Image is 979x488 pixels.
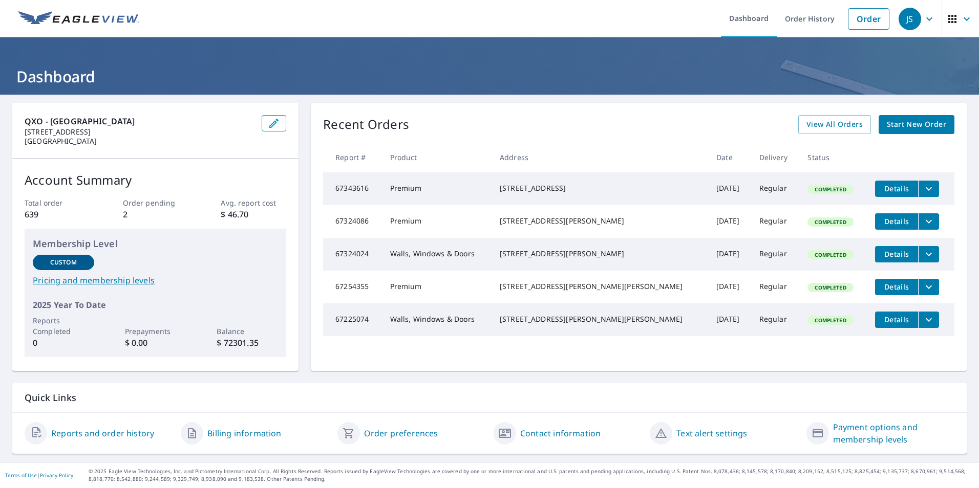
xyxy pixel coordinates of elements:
td: [DATE] [708,172,751,205]
th: Date [708,142,751,172]
a: Payment options and membership levels [833,421,954,446]
button: detailsBtn-67225074 [875,312,918,328]
td: Premium [382,271,492,303]
th: Report # [323,142,381,172]
a: View All Orders [798,115,871,134]
span: Details [881,216,912,226]
td: Walls, Windows & Doors [382,303,492,336]
th: Delivery [751,142,800,172]
button: filesDropdownBtn-67324024 [918,246,939,262]
td: Regular [751,303,800,336]
p: [STREET_ADDRESS] [25,127,253,137]
div: [STREET_ADDRESS][PERSON_NAME] [500,216,700,226]
td: 67225074 [323,303,381,336]
a: Order preferences [364,427,438,439]
td: Regular [751,205,800,238]
p: Avg. report cost [221,197,286,208]
button: detailsBtn-67254355 [875,279,918,295]
p: 639 [25,208,90,220]
p: $ 46.70 [221,208,286,220]
p: $ 72301.35 [217,337,278,349]
p: © 2025 Eagle View Technologies, Inc. and Pictometry International Corp. All Rights Reserved. Repo... [89,468,974,483]
td: Regular [751,238,800,271]
a: Start New Order [879,115,954,134]
td: [DATE] [708,238,751,271]
span: Completed [808,218,852,226]
span: Start New Order [887,118,946,131]
span: View All Orders [806,118,863,131]
p: Account Summary [25,171,286,189]
span: Completed [808,251,852,258]
div: [STREET_ADDRESS][PERSON_NAME][PERSON_NAME] [500,281,700,292]
td: [DATE] [708,271,751,303]
button: filesDropdownBtn-67225074 [918,312,939,328]
td: 67254355 [323,271,381,303]
p: Recent Orders [323,115,409,134]
a: Text alert settings [676,427,747,439]
button: detailsBtn-67324024 [875,246,918,262]
span: Details [881,249,912,259]
a: Privacy Policy [40,472,73,479]
button: detailsBtn-67343616 [875,181,918,197]
td: Regular [751,172,800,205]
p: Reports Completed [33,315,94,337]
a: Billing information [207,427,281,439]
div: [STREET_ADDRESS] [500,183,700,193]
div: [STREET_ADDRESS][PERSON_NAME][PERSON_NAME] [500,314,700,324]
img: EV Logo [18,11,139,27]
span: Details [881,282,912,292]
h1: Dashboard [12,66,967,87]
p: Prepayments [125,326,186,337]
a: Contact information [520,427,601,439]
td: [DATE] [708,205,751,238]
a: Order [848,8,889,30]
p: Total order [25,197,90,208]
th: Address [492,142,708,172]
td: 67343616 [323,172,381,205]
td: Premium [382,172,492,205]
p: | [5,472,73,478]
span: Completed [808,284,852,291]
p: $ 0.00 [125,337,186,349]
span: Completed [808,317,852,324]
p: 2025 Year To Date [33,299,278,311]
p: QXO - [GEOGRAPHIC_DATA] [25,115,253,127]
td: Premium [382,205,492,238]
button: filesDropdownBtn-67254355 [918,279,939,295]
button: filesDropdownBtn-67343616 [918,181,939,197]
div: [STREET_ADDRESS][PERSON_NAME] [500,249,700,259]
a: Terms of Use [5,472,37,479]
button: detailsBtn-67324086 [875,213,918,230]
td: Regular [751,271,800,303]
td: Walls, Windows & Doors [382,238,492,271]
span: Completed [808,186,852,193]
p: Custom [50,258,77,267]
p: 0 [33,337,94,349]
td: 67324086 [323,205,381,238]
p: [GEOGRAPHIC_DATA] [25,137,253,146]
a: Reports and order history [51,427,154,439]
td: 67324024 [323,238,381,271]
div: JS [899,8,921,30]
p: Membership Level [33,237,278,251]
th: Product [382,142,492,172]
th: Status [799,142,867,172]
p: 2 [123,208,188,220]
span: Details [881,184,912,193]
td: [DATE] [708,303,751,336]
a: Pricing and membership levels [33,274,278,286]
button: filesDropdownBtn-67324086 [918,213,939,230]
p: Quick Links [25,391,954,404]
p: Order pending [123,197,188,208]
p: Balance [217,326,278,337]
span: Details [881,315,912,324]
